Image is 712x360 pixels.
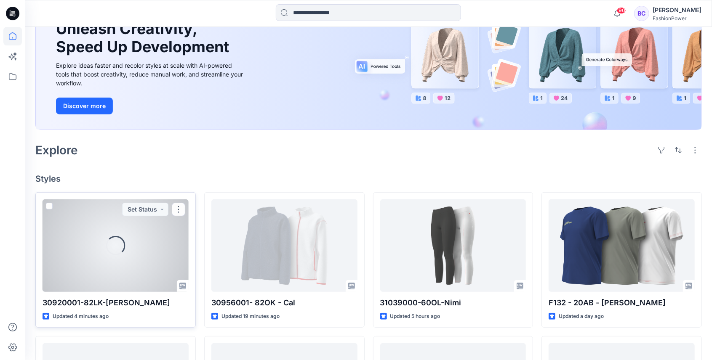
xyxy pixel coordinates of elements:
a: F132 - 20AB - Edgar [549,199,695,292]
span: 90 [617,7,626,14]
div: BC [634,6,649,21]
p: 30920001-82LK-[PERSON_NAME] [43,297,189,309]
a: 30956001- 82OK - Cal [211,199,357,292]
p: F132 - 20AB - [PERSON_NAME] [549,297,695,309]
p: Updated 5 hours ago [390,312,440,321]
h2: Explore [35,143,78,157]
p: Updated a day ago [559,312,604,321]
h4: Styles [35,174,702,184]
h1: Unleash Creativity, Speed Up Development [56,20,233,56]
p: 31039000-60OL-Nimi [380,297,526,309]
p: Updated 19 minutes ago [221,312,280,321]
div: [PERSON_NAME] [653,5,701,15]
a: Discover more [56,98,245,114]
button: Discover more [56,98,113,114]
div: Explore ideas faster and recolor styles at scale with AI-powered tools that boost creativity, red... [56,61,245,87]
div: FashionPower [653,15,701,21]
p: 30956001- 82OK - Cal [211,297,357,309]
p: Updated 4 minutes ago [53,312,109,321]
a: 31039000-60OL-Nimi [380,199,526,292]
